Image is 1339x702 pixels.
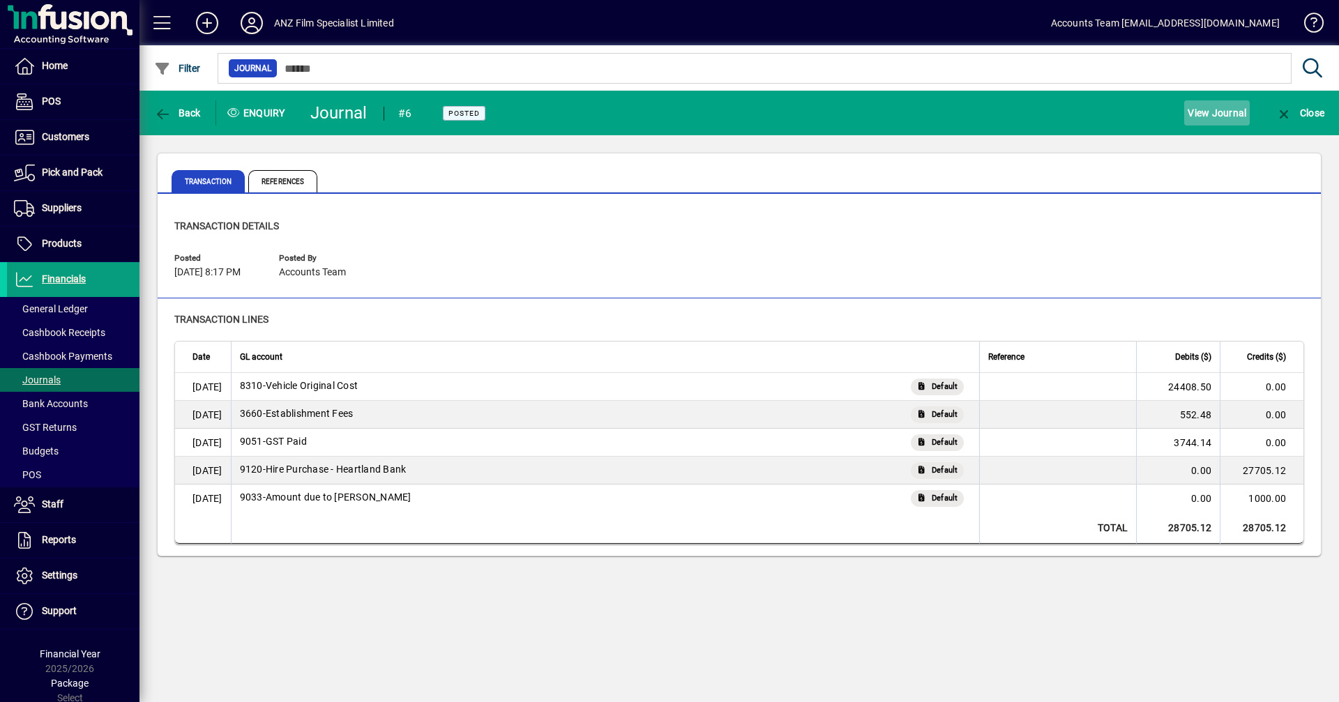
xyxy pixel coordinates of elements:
[1220,373,1303,401] td: 0.00
[1184,100,1250,125] button: View Journal
[240,434,307,448] span: GST Paid
[14,374,61,386] span: Journals
[932,436,958,450] span: Default
[1220,429,1303,457] td: 0.00
[174,267,241,278] span: [DATE] 8:17 PM
[14,469,41,480] span: POS
[42,238,82,249] span: Products
[175,484,231,512] td: [DATE]
[274,12,394,34] div: ANZ Film Specialist Limited
[14,303,88,314] span: General Ledger
[7,368,139,392] a: Journals
[1220,484,1303,512] td: 1000.00
[7,594,139,629] a: Support
[240,406,354,420] span: Establishment Fees
[979,512,1136,544] td: Total
[14,351,112,362] span: Cashbook Payments
[310,102,370,124] div: Journal
[240,462,407,476] span: Hire Purchase - Heartland Bank
[1188,102,1246,124] span: View Journal
[175,457,231,484] td: [DATE]
[7,297,139,321] a: General Ledger
[216,102,300,124] div: Enquiry
[7,120,139,155] a: Customers
[1136,429,1220,457] td: 3744.14
[7,155,139,190] a: Pick and Pack
[240,349,282,365] span: GL account
[229,10,274,36] button: Profile
[7,84,139,119] a: POS
[1220,457,1303,484] td: 27705.12
[448,109,480,118] span: Posted
[175,429,231,457] td: [DATE]
[248,170,317,192] span: References
[7,191,139,226] a: Suppliers
[42,202,82,213] span: Suppliers
[42,534,76,545] span: Reports
[932,464,958,478] span: Default
[42,60,68,71] span: Home
[240,379,358,392] span: Vehicle Original Cost
[1051,12,1280,34] div: Accounts Team [EMAIL_ADDRESS][DOMAIN_NAME]
[14,422,77,433] span: GST Returns
[1276,107,1324,119] span: Close
[7,487,139,522] a: Staff
[1220,401,1303,429] td: 0.00
[1220,512,1303,544] td: 28705.12
[139,100,216,125] app-page-header-button: Back
[42,167,103,178] span: Pick and Pack
[7,463,139,487] a: POS
[7,392,139,415] a: Bank Accounts
[1136,401,1220,429] td: 552.48
[174,254,258,263] span: Posted
[7,227,139,261] a: Products
[279,267,346,278] span: Accounts Team
[185,10,229,36] button: Add
[42,96,61,107] span: POS
[42,131,89,142] span: Customers
[932,380,958,394] span: Default
[7,321,139,344] a: Cashbook Receipts
[151,100,204,125] button: Back
[192,349,210,365] span: Date
[14,398,88,409] span: Bank Accounts
[1136,457,1220,484] td: 0.00
[932,408,958,422] span: Default
[1136,484,1220,512] td: 0.00
[151,56,204,81] button: Filter
[51,678,89,689] span: Package
[1261,100,1339,125] app-page-header-button: Close enquiry
[1175,349,1211,365] span: Debits ($)
[42,498,63,510] span: Staff
[1136,512,1220,544] td: 28705.12
[154,107,201,119] span: Back
[175,401,231,429] td: [DATE]
[7,344,139,368] a: Cashbook Payments
[1272,100,1328,125] button: Close
[7,558,139,593] a: Settings
[154,63,201,74] span: Filter
[40,648,100,659] span: Financial Year
[7,49,139,84] a: Home
[174,220,279,231] span: Transaction details
[172,170,245,192] span: Transaction
[14,327,105,338] span: Cashbook Receipts
[42,273,86,284] span: Financials
[174,314,268,325] span: Transaction lines
[42,570,77,581] span: Settings
[988,349,1024,365] span: Reference
[14,445,59,457] span: Budgets
[1294,3,1322,48] a: Knowledge Base
[398,102,412,125] div: #6
[7,439,139,463] a: Budgets
[1247,349,1286,365] span: Credits ($)
[234,61,271,75] span: Journal
[279,254,363,263] span: Posted by
[932,491,958,505] span: Default
[175,373,231,401] td: [DATE]
[240,490,411,504] span: Amount due to Lawrence
[7,523,139,558] a: Reports
[1136,373,1220,401] td: 24408.50
[7,415,139,439] a: GST Returns
[42,605,77,616] span: Support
